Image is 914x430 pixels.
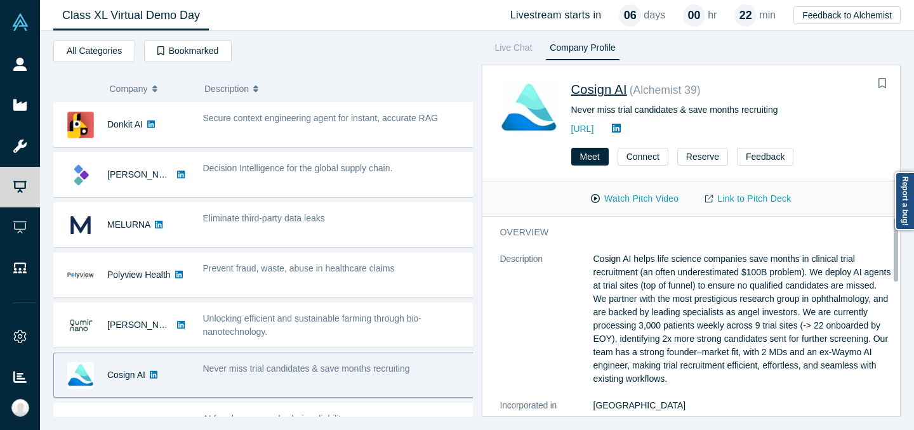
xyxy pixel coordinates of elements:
[203,414,346,424] span: AI for pharma supply chain reliability
[203,313,422,337] span: Unlocking efficient and sustainable farming through bio-nanotechnology.
[67,212,94,238] img: MELURNA's Logo
[895,172,914,230] a: Report a bug!
[53,1,209,30] a: Class XL Virtual Demo Day
[107,119,143,129] a: Donkit AI
[204,75,464,102] button: Description
[677,148,728,166] button: Reserve
[571,124,594,134] a: [URL]
[107,320,180,330] a: [PERSON_NAME]
[67,112,94,138] img: Donkit AI's Logo
[67,162,94,188] img: Kimaru AI's Logo
[593,252,892,386] p: Cosign AI helps life science companies save months in clinical trial recruitment (an often undere...
[107,219,150,230] a: MELURNA
[203,163,393,173] span: Decision Intelligence for the global supply chain.
[11,399,29,417] img: Ally Hoang's Account
[571,82,627,96] a: Cosign AI
[683,4,705,27] div: 00
[500,226,875,239] h3: overview
[67,312,94,339] img: Qumir Nano's Logo
[873,75,891,93] button: Bookmark
[203,363,410,374] span: Never miss trial candidates & save months recruiting
[144,40,232,62] button: Bookmarked
[737,148,793,166] button: Feedback
[107,370,145,380] a: Cosign AI
[204,75,249,102] span: Description
[545,40,619,60] a: Company Profile
[644,8,665,23] p: days
[11,13,29,31] img: Alchemist Vault Logo
[500,79,558,137] img: Cosign AI's Logo
[593,399,892,412] dd: [GEOGRAPHIC_DATA]
[571,103,883,117] div: Never miss trial candidates & save months recruiting
[500,399,593,426] dt: Incorporated in
[759,8,776,23] p: min
[793,6,901,24] button: Feedback to Alchemist
[203,113,438,123] span: Secure context engineering agent for instant, accurate RAG
[510,9,602,21] h4: Livestream starts in
[53,40,135,62] button: All Categories
[67,362,94,389] img: Cosign AI's Logo
[491,40,537,60] a: Live Chat
[618,148,668,166] button: Connect
[630,84,701,96] small: ( Alchemist 39 )
[67,262,94,289] img: Polyview Health's Logo
[578,188,692,210] button: Watch Pitch Video
[571,148,609,166] button: Meet
[500,252,593,399] dt: Description
[203,213,325,223] span: Eliminate third-party data leaks
[708,8,717,23] p: hr
[110,75,192,102] button: Company
[734,4,757,27] div: 22
[203,263,395,273] span: Prevent fraud, waste, abuse in healthcare claims
[692,188,804,210] a: Link to Pitch Deck
[107,169,180,179] a: [PERSON_NAME]
[110,75,148,102] span: Company
[107,270,171,280] a: Polyview Health
[619,4,641,27] div: 06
